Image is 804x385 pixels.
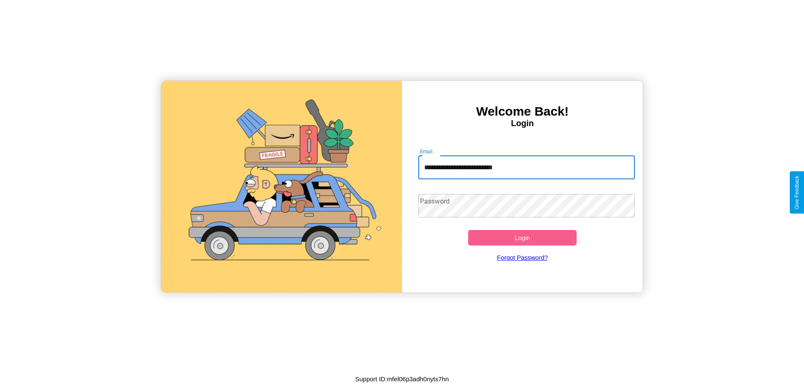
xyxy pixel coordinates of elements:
button: Login [468,230,577,245]
a: Forgot Password? [414,245,631,269]
p: Support ID: mfel06p3adh0nyts7hn [355,373,449,385]
h4: Login [402,119,643,128]
label: Email [420,148,433,155]
img: gif [161,81,402,292]
h3: Welcome Back! [402,104,643,119]
div: Give Feedback [794,176,800,209]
